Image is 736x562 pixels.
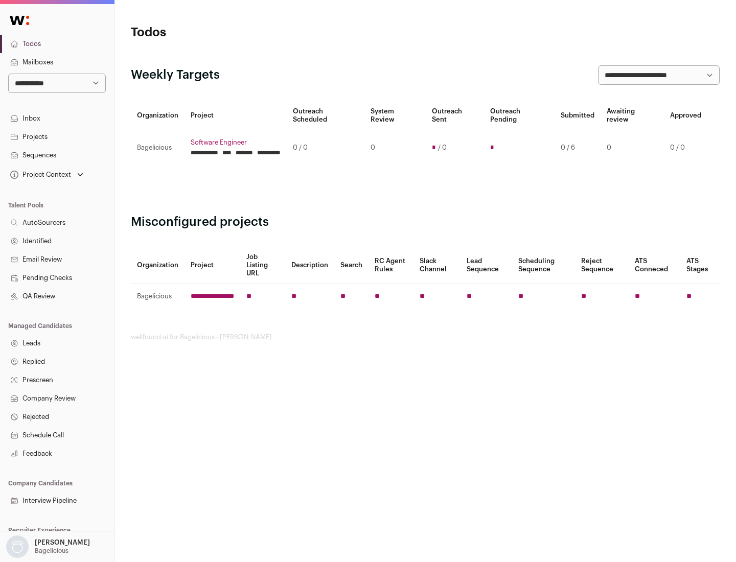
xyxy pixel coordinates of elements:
[131,247,185,284] th: Organization
[413,247,461,284] th: Slack Channel
[131,25,327,41] h1: Todos
[35,547,68,555] p: Bagelicious
[8,168,85,182] button: Open dropdown
[364,130,425,166] td: 0
[484,101,554,130] th: Outreach Pending
[35,538,90,547] p: [PERSON_NAME]
[285,247,334,284] th: Description
[664,130,707,166] td: 0 / 0
[131,214,720,230] h2: Misconfigured projects
[438,144,447,152] span: / 0
[364,101,425,130] th: System Review
[369,247,413,284] th: RC Agent Rules
[461,247,512,284] th: Lead Sequence
[8,171,71,179] div: Project Context
[240,247,285,284] th: Job Listing URL
[131,67,220,83] h2: Weekly Targets
[629,247,680,284] th: ATS Conneced
[185,101,287,130] th: Project
[191,138,281,147] a: Software Engineer
[131,333,720,341] footer: wellfound:ai for Bagelicious - [PERSON_NAME]
[601,101,664,130] th: Awaiting review
[6,535,29,558] img: nopic.png
[185,247,240,284] th: Project
[664,101,707,130] th: Approved
[334,247,369,284] th: Search
[575,247,629,284] th: Reject Sequence
[131,101,185,130] th: Organization
[426,101,485,130] th: Outreach Sent
[287,130,364,166] td: 0 / 0
[131,130,185,166] td: Bagelicious
[4,535,92,558] button: Open dropdown
[131,284,185,309] td: Bagelicious
[512,247,575,284] th: Scheduling Sequence
[680,247,720,284] th: ATS Stages
[601,130,664,166] td: 0
[4,10,35,31] img: Wellfound
[555,130,601,166] td: 0 / 6
[287,101,364,130] th: Outreach Scheduled
[555,101,601,130] th: Submitted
